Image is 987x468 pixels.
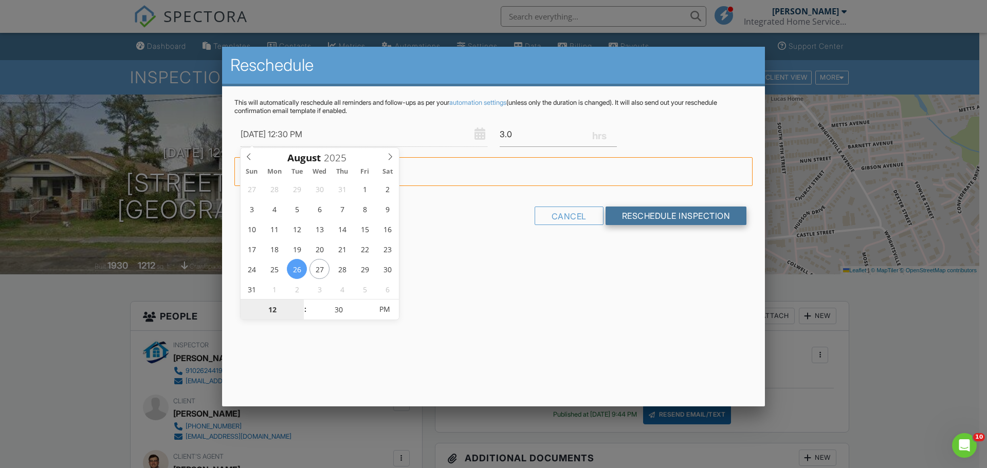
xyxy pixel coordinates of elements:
span: Sun [241,169,263,175]
span: August 25, 2025 [264,259,284,279]
span: August 11, 2025 [264,219,284,239]
input: Scroll to increment [307,299,370,320]
span: 10 [973,433,985,441]
span: August 27, 2025 [309,259,330,279]
span: August 24, 2025 [242,259,262,279]
span: Mon [263,169,286,175]
span: July 30, 2025 [309,179,330,199]
span: July 28, 2025 [264,179,284,199]
span: August 4, 2025 [264,199,284,219]
span: August 17, 2025 [242,239,262,259]
span: September 3, 2025 [309,279,330,299]
h2: Reschedule [230,55,757,76]
span: September 2, 2025 [287,279,307,299]
span: August 26, 2025 [287,259,307,279]
span: Tue [286,169,308,175]
p: This will automatically reschedule all reminders and follow-ups as per your (unless only the dura... [234,99,753,115]
span: : [304,299,307,320]
span: Scroll to increment [287,153,321,163]
a: automation settings [449,99,506,106]
span: August 22, 2025 [355,239,375,259]
span: September 4, 2025 [332,279,352,299]
span: August 16, 2025 [377,219,397,239]
span: August 12, 2025 [287,219,307,239]
input: Reschedule Inspection [606,207,747,225]
span: August 21, 2025 [332,239,352,259]
span: August 5, 2025 [287,199,307,219]
span: August 13, 2025 [309,219,330,239]
input: Scroll to increment [241,299,304,320]
span: August 31, 2025 [242,279,262,299]
span: September 5, 2025 [355,279,375,299]
div: Cancel [535,207,604,225]
span: August 20, 2025 [309,239,330,259]
span: September 6, 2025 [377,279,397,299]
span: August 15, 2025 [355,219,375,239]
span: August 10, 2025 [242,219,262,239]
input: Scroll to increment [321,151,355,164]
span: August 6, 2025 [309,199,330,219]
span: August 18, 2025 [264,239,284,259]
span: July 29, 2025 [287,179,307,199]
span: August 2, 2025 [377,179,397,199]
span: August 29, 2025 [355,259,375,279]
span: July 31, 2025 [332,179,352,199]
span: Thu [331,169,354,175]
span: Fri [354,169,376,175]
span: July 27, 2025 [242,179,262,199]
div: Warning: this date/time is in the past. [234,157,753,186]
span: August 30, 2025 [377,259,397,279]
iframe: Intercom live chat [952,433,977,458]
span: Sat [376,169,399,175]
span: August 3, 2025 [242,199,262,219]
span: September 1, 2025 [264,279,284,299]
span: August 9, 2025 [377,199,397,219]
span: August 7, 2025 [332,199,352,219]
span: August 19, 2025 [287,239,307,259]
span: August 1, 2025 [355,179,375,199]
span: August 23, 2025 [377,239,397,259]
span: Click to toggle [370,299,398,320]
span: Wed [308,169,331,175]
span: August 14, 2025 [332,219,352,239]
span: August 28, 2025 [332,259,352,279]
span: August 8, 2025 [355,199,375,219]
